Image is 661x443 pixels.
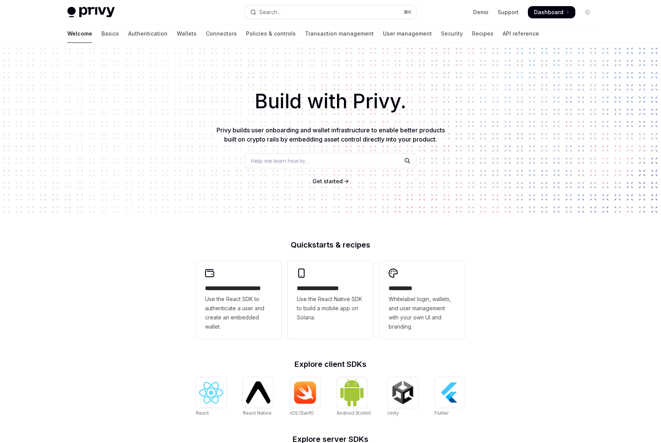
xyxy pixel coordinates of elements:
span: Android (Kotlin) [337,410,371,416]
span: React Native [243,410,272,416]
a: Authentication [128,24,168,43]
span: iOS (Swift) [290,410,314,416]
a: React NativeReact Native [243,377,274,417]
a: Security [441,24,463,43]
a: Demo [473,8,488,16]
a: Transaction management [305,24,374,43]
a: Recipes [472,24,493,43]
span: Dashboard [534,8,563,16]
h2: Explore server SDKs [196,435,465,443]
span: Use the React SDK to authenticate a user and create an embedded wallet. [205,295,272,331]
span: Get started [313,178,343,184]
h2: Explore client SDKs [196,360,465,368]
a: ReactReact [196,377,226,417]
button: Toggle dark mode [581,6,594,18]
img: Unity [391,380,415,405]
a: Dashboard [528,6,575,18]
a: UnityUnity [387,377,418,417]
img: React Native [246,381,270,403]
a: Basics [101,24,119,43]
span: Flutter [435,410,449,416]
span: Unity [387,410,399,416]
h2: Quickstarts & recipes [196,241,465,249]
div: Search... [259,8,281,17]
span: Use the React Native SDK to build a mobile app on Solana. [297,295,364,322]
a: Android (Kotlin)Android (Kotlin) [337,377,371,417]
span: Whitelabel login, wallets, and user management with your own UI and branding. [389,295,456,331]
button: Open search [245,5,416,19]
a: User management [383,24,432,43]
span: React [196,410,209,416]
img: iOS (Swift) [293,381,317,404]
a: iOS (Swift)iOS (Swift) [290,377,321,417]
a: **** *****Whitelabel login, wallets, and user management with your own UI and branding. [379,261,465,339]
a: Support [498,8,519,16]
span: Help me learn how to… [251,157,309,165]
h1: Build with Privy. [12,86,649,116]
a: Welcome [67,24,92,43]
a: Wallets [177,24,197,43]
span: ⌘ K [404,9,412,15]
a: **** **** **** ***Use the React Native SDK to build a mobile app on Solana. [288,261,373,339]
img: Flutter [438,380,462,405]
a: Get started [313,178,343,185]
span: Privy builds user onboarding and wallet infrastructure to enable better products built on crypto ... [217,126,445,143]
img: light logo [67,7,115,18]
a: Policies & controls [246,24,296,43]
a: Connectors [206,24,237,43]
img: Android (Kotlin) [340,378,364,407]
a: API reference [503,24,539,43]
a: FlutterFlutter [435,377,465,417]
img: React [199,382,223,404]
